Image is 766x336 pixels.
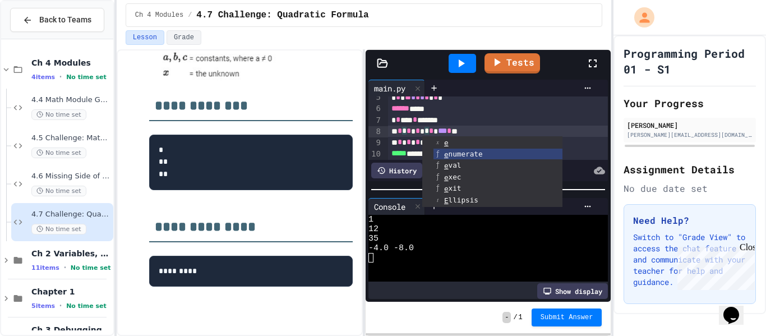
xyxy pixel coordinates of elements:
span: No time set [71,264,111,271]
h3: Need Help? [633,214,746,227]
span: No time set [31,109,86,120]
span: Ch 3 Debugging [31,325,111,335]
div: History [371,163,422,178]
ul: Completions [422,136,562,208]
span: No time set [31,148,86,158]
div: 9 [368,137,382,149]
div: [PERSON_NAME] [627,120,753,130]
span: No time set [66,302,107,310]
span: e [444,150,449,159]
button: Back to Teams [10,8,104,32]
span: Submit Answer [541,313,593,322]
span: - [502,312,511,323]
div: Console [368,201,411,213]
div: Chat with us now!Close [4,4,77,71]
span: Chapter 1 [31,287,111,297]
span: 4.7 Challenge: Quadratic Formula [196,8,368,22]
h2: Your Progress [624,95,756,111]
iframe: chat widget [673,242,755,290]
span: -4.0 -8.0 [368,243,414,253]
div: No due date set [624,182,756,195]
div: main.py [368,80,425,96]
span: Ch 2 Variables, Statements & Expressions [31,248,111,259]
button: Grade [167,30,201,45]
div: [PERSON_NAME][EMAIL_ADDRESS][DOMAIN_NAME] [627,131,753,139]
span: / [188,11,192,20]
span: e [444,139,449,147]
span: 1 [368,215,373,224]
div: 5 [368,92,382,103]
span: 35 [368,234,379,243]
div: 10 [368,149,382,160]
button: Lesson [126,30,164,45]
button: Submit Answer [532,309,602,326]
p: Switch to "Grade View" to access the chat feature and communicate with your teacher for help and ... [633,232,746,288]
div: 6 [368,103,382,114]
h1: Programming Period 01 - S1 [624,45,756,77]
div: 7 [368,115,382,126]
span: • [59,72,62,81]
span: Back to Teams [39,14,91,26]
span: Ch 4 Modules [135,11,183,20]
span: 4.7 Challenge: Quadratic Formula [31,210,111,219]
span: 1 [519,313,523,322]
span: No time set [31,224,86,234]
div: main.py [368,82,411,94]
span: No time set [66,73,107,81]
span: Ch 4 Modules [31,58,111,68]
div: 8 [368,126,382,137]
span: 5 items [31,302,55,310]
span: • [64,263,66,272]
span: numerate [444,150,483,158]
span: • [59,301,62,310]
span: 12 [368,224,379,234]
span: 4.6 Missing Side of a Triangle [31,172,111,181]
span: 11 items [31,264,59,271]
span: 4.5 Challenge: Math Module exp() [31,134,111,143]
div: My Account [622,4,657,30]
a: Tests [484,53,540,73]
span: 4 items [31,73,55,81]
span: / [513,313,517,322]
h2: Assignment Details [624,162,756,177]
span: 4.4 Math Module GCD [31,95,111,105]
span: No time set [31,186,86,196]
iframe: chat widget [719,291,755,325]
div: Show display [537,283,608,299]
div: Console [368,198,425,215]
